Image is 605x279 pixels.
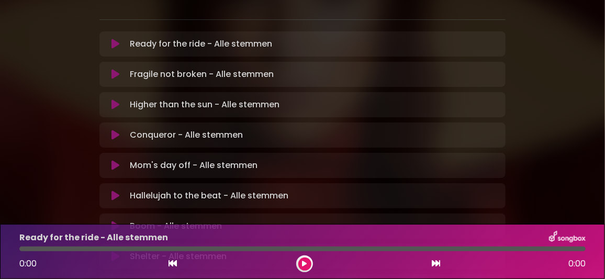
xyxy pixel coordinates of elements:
[130,98,279,111] p: Higher than the sun - Alle stemmen
[130,189,288,202] p: Hallelujah to the beat - Alle stemmen
[19,258,37,270] span: 0:00
[130,38,272,50] p: Ready for the ride - Alle stemmen
[130,129,243,141] p: Conqueror - Alle stemmen
[19,231,168,244] p: Ready for the ride - Alle stemmen
[568,258,586,270] span: 0:00
[549,231,586,244] img: songbox-logo-white.png
[130,159,257,172] p: Mom's day off - Alle stemmen
[130,220,222,232] p: Boom - Alle stemmen
[130,68,274,81] p: Fragile not broken - Alle stemmen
